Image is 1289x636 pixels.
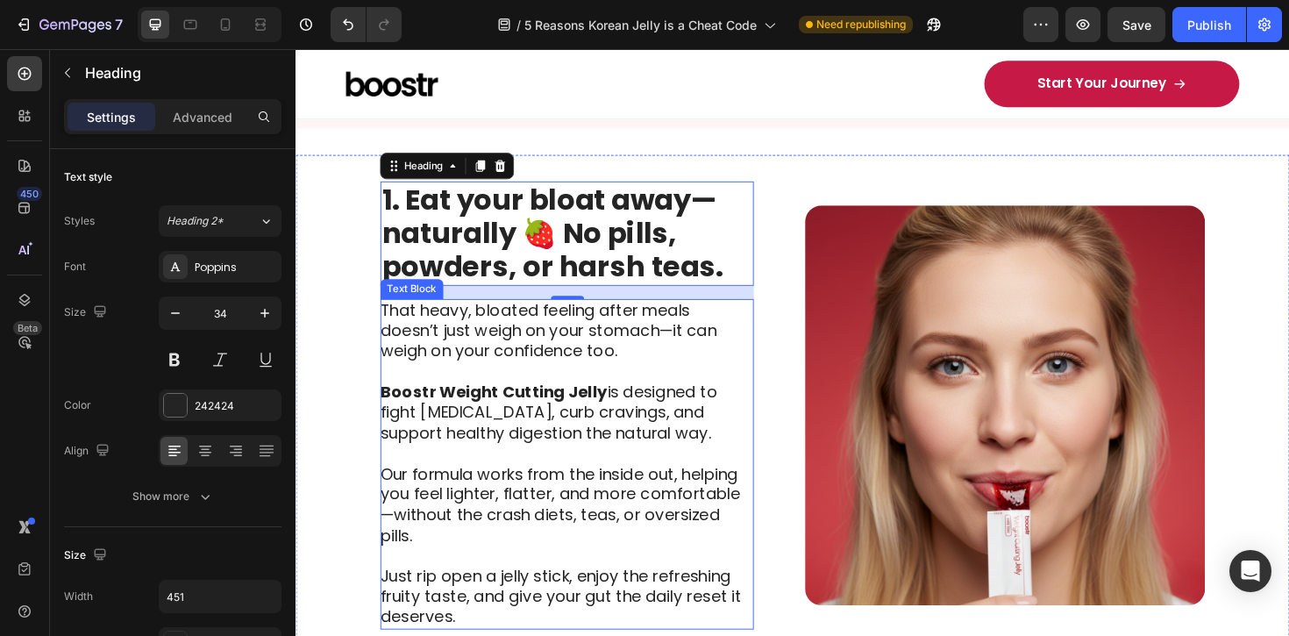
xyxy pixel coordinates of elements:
[173,108,232,126] p: Advanced
[167,213,224,229] span: Heading 2*
[111,116,160,132] div: Heading
[7,7,131,42] button: 7
[524,16,757,34] span: 5 Reasons Korean Jelly is a Cheat Code
[64,259,86,275] div: Font
[115,14,123,35] p: 7
[64,301,110,325] div: Size
[195,260,277,275] div: Poppins
[786,28,922,46] p: Start Your Journey
[89,548,483,613] p: Just rip open a jelly stick, enjoy the refreshing fruity taste, and give your gut the daily reset...
[1187,16,1231,34] div: Publish
[132,488,214,505] div: Show more
[1122,18,1151,32] span: Save
[730,12,1000,61] a: Start Your Journey
[64,481,281,512] button: Show more
[64,544,110,568] div: Size
[91,139,452,253] strong: 1. Eat your bloat away—naturally 🍓 No pills, powders, or harsh teas.
[816,17,906,32] span: Need republishing
[1229,550,1271,592] div: Open Intercom Messenger
[89,354,483,418] p: is designed to fight [MEDICAL_DATA], curb cravings, and support healthy digestion the natural way.
[296,49,1289,636] iframe: Design area
[85,62,274,83] p: Heading
[331,7,402,42] div: Undo/Redo
[17,187,42,201] div: 450
[516,16,521,34] span: /
[64,397,91,413] div: Color
[89,267,483,332] p: That heavy, bloated feeling after meals doesn’t just weigh on your stomach—it can weigh on your c...
[64,169,112,185] div: Text style
[64,213,95,229] div: Styles
[1107,7,1165,42] button: Save
[64,439,113,463] div: Align
[64,589,93,604] div: Width
[1172,7,1246,42] button: Publish
[160,581,281,612] input: Auto
[87,108,136,126] p: Settings
[13,321,42,335] div: Beta
[89,440,483,527] p: Our formula works from the inside out, helping you feel lighter, flatter, and more comfortable—wi...
[159,205,281,237] button: Heading 2*
[539,166,963,590] img: gempages_579911315808584692-b48ecaa6-a7aa-49c5-8b4f-b254b7eacc26.png
[93,247,153,262] div: Text Block
[195,398,277,414] div: 242424
[89,352,330,375] strong: Boostr Weight Cutting Jelly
